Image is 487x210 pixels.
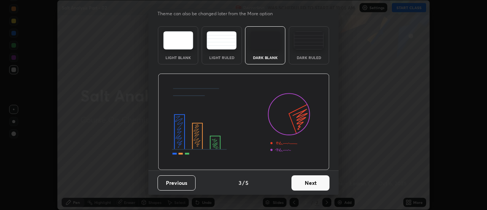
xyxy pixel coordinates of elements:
h4: / [242,179,245,187]
button: Previous [158,175,196,191]
h4: 5 [245,179,248,187]
img: lightTheme.e5ed3b09.svg [163,31,193,50]
img: darkRuledTheme.de295e13.svg [294,31,324,50]
div: Light Blank [163,56,193,59]
div: Dark Ruled [294,56,324,59]
h4: 3 [239,179,242,187]
div: Dark Blank [250,56,280,59]
button: Next [291,175,329,191]
img: darkTheme.f0cc69e5.svg [250,31,280,50]
div: Light Ruled [207,56,237,59]
img: lightRuledTheme.5fabf969.svg [207,31,237,50]
p: Theme can also be changed later from the More option [158,10,281,17]
img: darkThemeBanner.d06ce4a2.svg [158,74,329,170]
